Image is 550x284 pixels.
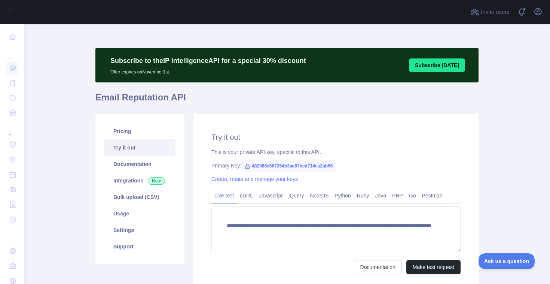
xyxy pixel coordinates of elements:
[389,190,406,202] a: PHP
[256,190,285,202] a: Javascript
[110,55,306,66] p: Subscribe to the IP Intelligence API for a special 30 % discount
[104,238,175,255] a: Support
[104,189,175,205] a: Bulk upload (CSV)
[354,260,402,274] a: Documentation
[104,222,175,238] a: Settings
[409,58,465,72] button: Subscribe [DATE]
[104,123,175,139] a: Pricing
[211,190,237,202] a: Live test
[211,132,461,142] h2: Try it out
[406,260,461,274] button: Make test request
[95,91,479,109] h1: Email Reputation API
[104,156,175,172] a: Documentation
[331,190,354,202] a: Python
[469,6,511,18] button: Invite users
[307,190,331,202] a: NodeJS
[406,190,419,202] a: Go
[104,139,175,156] a: Try it out
[419,190,446,202] a: Postman
[110,66,306,75] p: Offer expires on November 1st.
[479,253,535,269] iframe: Toggle Customer Support
[211,176,298,182] a: Create, rotate and manage your keys
[285,190,307,202] a: jQuery
[6,121,18,136] div: ...
[354,190,372,202] a: Ruby
[372,190,389,202] a: Java
[211,162,461,169] div: Primary Key:
[237,190,256,202] a: cURL
[241,160,336,172] span: 482986c567254b3aa67bcd714ca2ab56
[104,205,175,222] a: Usage
[481,8,510,16] span: Invite users
[148,177,165,185] span: New
[211,148,461,156] div: This is your private API key, specific to this API.
[6,228,18,243] div: ...
[104,172,175,189] a: Integrations New
[6,45,18,60] div: ...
